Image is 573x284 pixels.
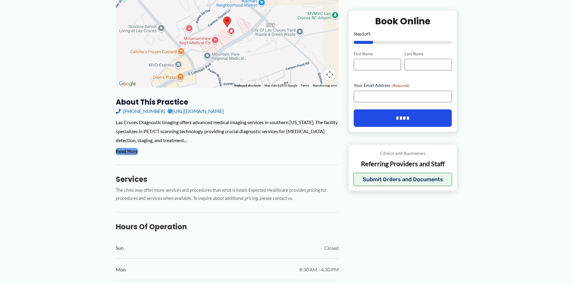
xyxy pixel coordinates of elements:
h3: Hours of Operation [116,222,339,231]
span: 8:30 AM - 4:30 PM [299,265,339,274]
button: Keyboard shortcuts [234,84,261,88]
a: [URL][DOMAIN_NAME] [168,107,224,116]
p: Referring Providers and Staff [353,160,452,168]
a: [PHONE_NUMBER] [116,107,165,116]
span: Sun [116,243,124,252]
a: Terms (opens in new tab) [301,84,309,87]
button: Read More [116,148,138,155]
h2: Book Online [354,15,452,27]
span: Mon [116,265,126,274]
p: Step of [354,32,452,36]
p: The clinic may offer more services and procedures than what is listed. Expected Healthcare provid... [116,186,339,203]
span: Map data ©2025 Google [264,84,297,87]
a: Open this area in Google Maps (opens a new window) [117,80,137,88]
span: (Required) [392,83,409,88]
label: Last Name [405,51,452,56]
h3: Services [116,175,339,184]
span: Closed [324,243,339,252]
span: 5 [368,31,371,36]
a: Report a map error [313,84,337,87]
button: Submit Orders and Documents [353,173,452,186]
h3: About this practice [116,97,339,107]
label: First Name [354,51,401,56]
span: 1 [362,31,364,36]
p: Clinics and Businesses [353,149,452,157]
label: Your Email Address [354,82,452,88]
button: Map camera controls [324,69,336,81]
div: Las Cruces Diagnostic Imaging offers advanced medical imaging services in southern [US_STATE]. Th... [116,118,339,145]
img: Google [117,80,137,88]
